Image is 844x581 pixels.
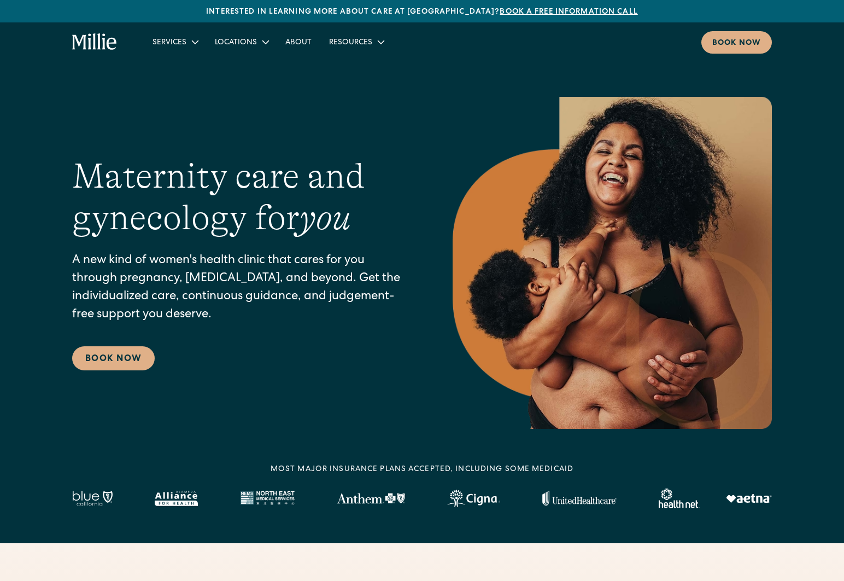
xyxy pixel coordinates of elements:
[300,198,351,237] em: you
[206,33,277,51] div: Locations
[277,33,320,51] a: About
[72,252,409,324] p: A new kind of women's health clinic that cares for you through pregnancy, [MEDICAL_DATA], and bey...
[72,155,409,240] h1: Maternity care and gynecology for
[726,494,772,503] img: Aetna logo
[72,346,155,370] a: Book Now
[712,38,761,49] div: Book now
[337,493,405,504] img: Anthem Logo
[542,491,617,506] img: United Healthcare logo
[240,491,295,506] img: North East Medical Services logo
[153,37,186,49] div: Services
[72,33,118,51] a: home
[155,491,198,506] img: Alameda Alliance logo
[329,37,372,49] div: Resources
[701,31,772,54] a: Book now
[447,490,500,507] img: Cigna logo
[320,33,392,51] div: Resources
[500,8,637,16] a: Book a free information call
[271,464,573,475] div: MOST MAJOR INSURANCE PLANS ACCEPTED, INCLUDING some MEDICAID
[144,33,206,51] div: Services
[453,97,772,429] img: Smiling mother with her baby in arms, celebrating body positivity and the nurturing bond of postp...
[215,37,257,49] div: Locations
[72,491,113,506] img: Blue California logo
[659,489,700,508] img: Healthnet logo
